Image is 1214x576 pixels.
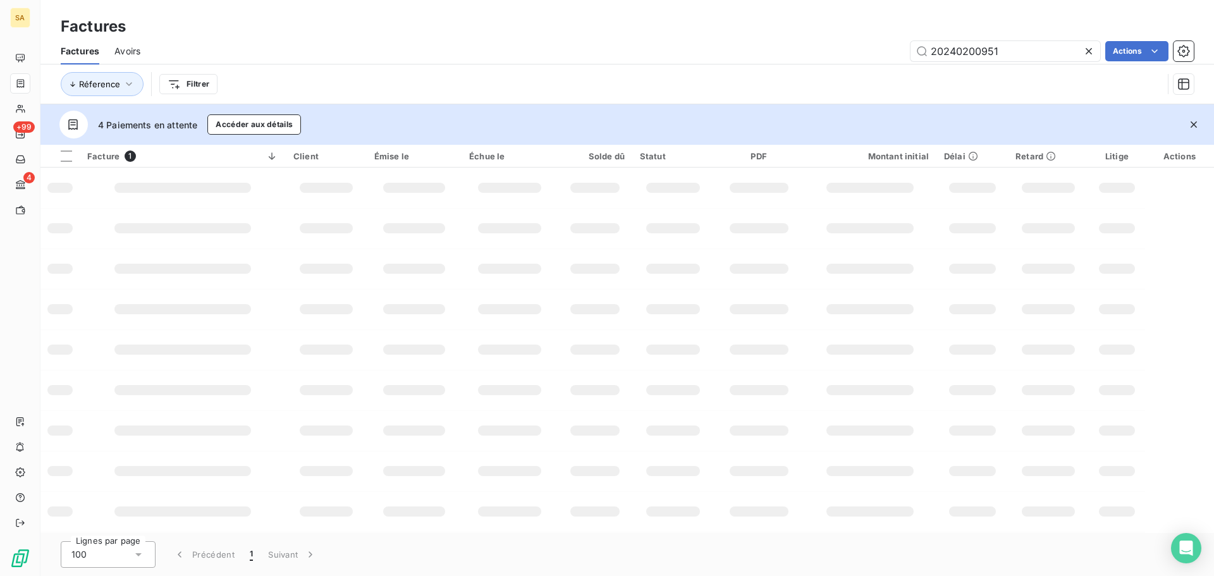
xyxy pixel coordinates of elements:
button: Réference [61,72,144,96]
div: Retard [1015,151,1081,161]
a: +99 [10,124,30,144]
span: 4 [23,172,35,183]
div: Actions [1153,151,1206,161]
span: +99 [13,121,35,133]
input: Rechercher [910,41,1100,61]
div: Émise le [374,151,454,161]
h3: Factures [61,15,126,38]
button: 1 [242,541,261,568]
div: SA [10,8,30,28]
div: Statut [640,151,706,161]
span: 4 Paiements en attente [98,118,197,132]
img: Logo LeanPay [10,548,30,568]
div: Délai [944,151,1000,161]
button: Précédent [166,541,242,568]
span: Avoirs [114,45,140,58]
button: Filtrer [159,74,218,94]
div: Client [293,151,359,161]
span: Facture [87,151,120,161]
div: Litige [1096,151,1137,161]
span: Réference [79,79,120,89]
div: Open Intercom Messenger [1171,533,1201,563]
div: PDF [721,151,796,161]
button: Accéder aux détails [207,114,301,135]
div: Montant initial [811,151,929,161]
span: 1 [125,150,136,162]
div: Solde dû [565,151,625,161]
div: Échue le [469,151,550,161]
span: Factures [61,45,99,58]
a: 4 [10,175,30,195]
button: Suivant [261,541,324,568]
button: Actions [1105,41,1168,61]
span: 1 [250,548,253,561]
span: 100 [71,548,87,561]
